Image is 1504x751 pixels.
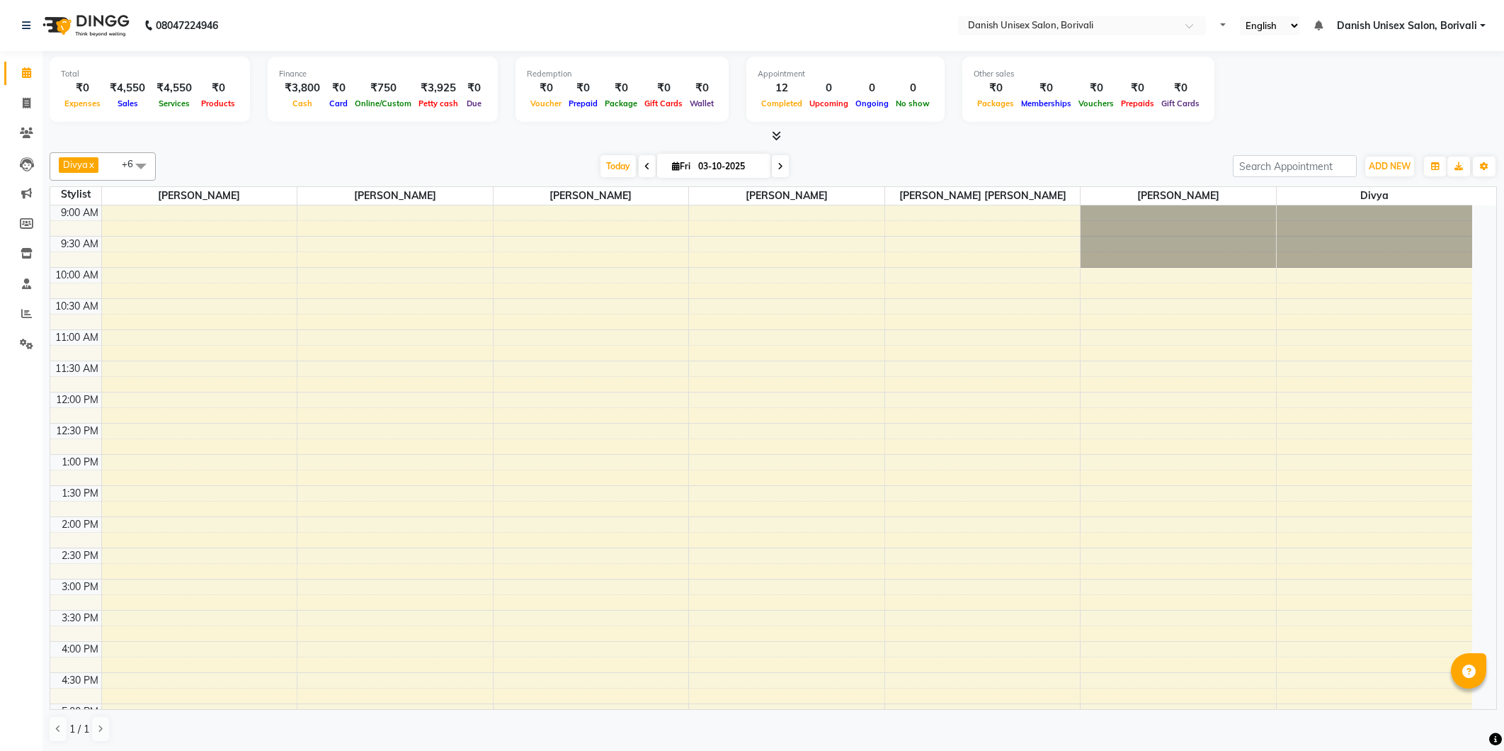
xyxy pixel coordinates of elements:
div: ₹0 [641,80,686,96]
span: Cash [289,98,316,108]
div: Redemption [527,68,717,80]
div: 3:00 PM [59,580,101,594]
div: Stylist [50,187,101,202]
div: 12:30 PM [53,424,101,439]
div: 1:30 PM [59,486,101,501]
span: Services [155,98,193,108]
span: Gift Cards [641,98,686,108]
span: Wallet [686,98,717,108]
span: Online/Custom [351,98,415,108]
div: ₹0 [1075,80,1117,96]
div: 4:30 PM [59,673,101,688]
span: [PERSON_NAME] [1081,187,1276,205]
span: +6 [122,158,144,169]
div: ₹0 [1158,80,1203,96]
span: ADD NEW [1369,161,1411,171]
span: Products [198,98,239,108]
span: Expenses [61,98,104,108]
span: 1 / 1 [69,722,89,737]
span: Gift Cards [1158,98,1203,108]
div: ₹0 [565,80,601,96]
div: 10:30 AM [52,299,101,314]
span: No show [892,98,933,108]
div: 10:00 AM [52,268,101,283]
div: 9:00 AM [58,205,101,220]
span: Package [601,98,641,108]
div: ₹0 [527,80,565,96]
div: Appointment [758,68,933,80]
div: ₹750 [351,80,415,96]
div: Finance [279,68,486,80]
div: ₹0 [198,80,239,96]
span: Prepaids [1117,98,1158,108]
div: ₹3,925 [415,80,462,96]
span: [PERSON_NAME] [494,187,689,205]
span: Divya [1277,187,1472,205]
div: 2:30 PM [59,548,101,563]
button: ADD NEW [1365,157,1414,176]
span: [PERSON_NAME] [297,187,493,205]
div: 11:00 AM [52,330,101,345]
div: 5:00 PM [59,704,101,719]
span: Danish Unisex Salon, Borivali [1337,18,1477,33]
input: Search Appointment [1233,155,1357,177]
span: Due [463,98,485,108]
div: ₹0 [1117,80,1158,96]
div: ₹0 [601,80,641,96]
div: 9:30 AM [58,237,101,252]
div: 4:00 PM [59,642,101,657]
span: [PERSON_NAME] [102,187,297,205]
span: Prepaid [565,98,601,108]
div: 3:30 PM [59,611,101,626]
a: x [88,159,94,170]
span: Ongoing [852,98,892,108]
div: ₹0 [61,80,104,96]
div: ₹0 [326,80,351,96]
span: Upcoming [806,98,852,108]
b: 08047224946 [156,6,218,45]
div: 1:00 PM [59,455,101,470]
span: Card [326,98,351,108]
div: 12 [758,80,806,96]
div: ₹0 [1018,80,1075,96]
img: logo [36,6,133,45]
div: 11:30 AM [52,361,101,376]
input: 2025-10-03 [694,156,765,177]
span: Memberships [1018,98,1075,108]
div: ₹3,800 [279,80,326,96]
span: [PERSON_NAME] [PERSON_NAME] [885,187,1081,205]
div: ₹0 [686,80,717,96]
div: 12:00 PM [53,393,101,407]
span: Voucher [527,98,565,108]
span: Divya [63,159,88,170]
span: Completed [758,98,806,108]
div: 0 [806,80,852,96]
span: [PERSON_NAME] [689,187,884,205]
span: Today [600,155,636,177]
div: Other sales [974,68,1203,80]
span: Fri [668,161,694,171]
div: 0 [892,80,933,96]
div: 2:00 PM [59,517,101,532]
span: Sales [114,98,142,108]
span: Petty cash [415,98,462,108]
div: ₹4,550 [151,80,198,96]
div: 0 [852,80,892,96]
div: ₹0 [462,80,486,96]
div: ₹4,550 [104,80,151,96]
span: Vouchers [1075,98,1117,108]
div: Total [61,68,239,80]
div: ₹0 [974,80,1018,96]
span: Packages [974,98,1018,108]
